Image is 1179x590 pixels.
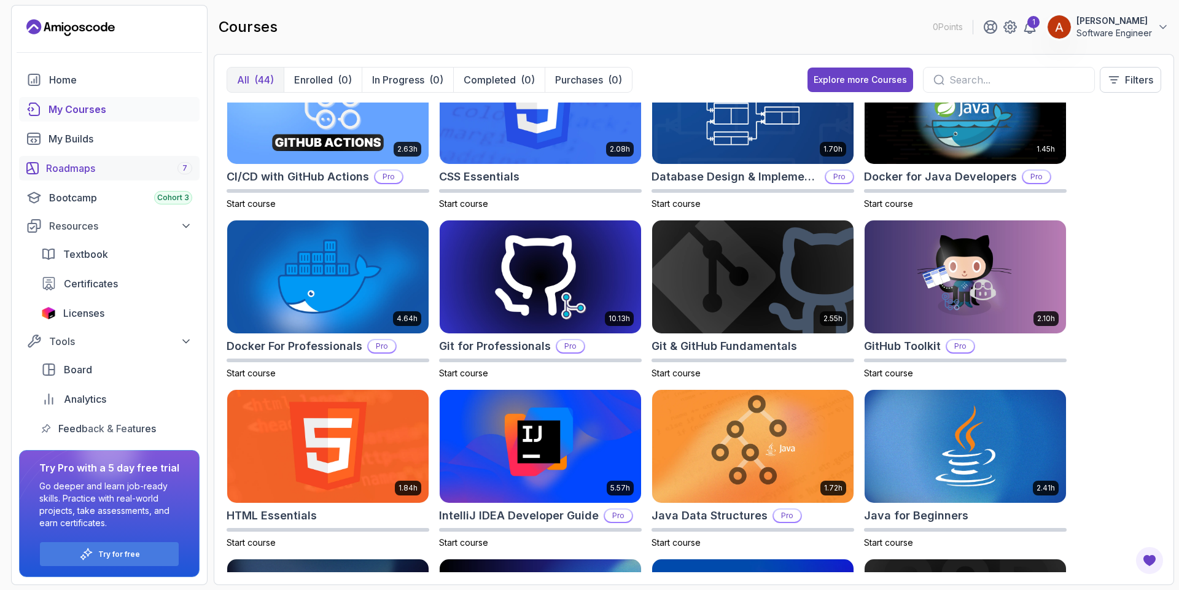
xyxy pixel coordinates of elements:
div: Bootcamp [49,190,192,205]
p: 2.10h [1037,314,1055,324]
p: Pro [947,340,974,352]
div: (0) [608,72,622,87]
h2: Database Design & Implementation [652,168,820,185]
p: Filters [1125,72,1153,87]
a: Landing page [26,18,115,37]
p: Enrolled [294,72,333,87]
img: Git & GitHub Fundamentals card [652,220,854,333]
span: Start course [864,198,913,209]
h2: HTML Essentials [227,507,317,524]
h2: Git & GitHub Fundamentals [652,338,797,355]
div: Resources [49,219,192,233]
div: Tools [49,334,192,349]
p: Purchases [555,72,603,87]
img: Database Design & Implementation card [652,52,854,165]
span: 7 [182,163,187,173]
p: 1.45h [1037,144,1055,154]
span: Feedback & Features [58,421,156,436]
p: 5.57h [610,483,630,493]
a: home [19,68,200,92]
span: Start course [652,537,701,548]
div: (0) [338,72,352,87]
a: roadmaps [19,156,200,180]
button: In Progress(0) [362,68,453,92]
span: Start course [439,198,488,209]
img: GitHub Toolkit card [865,220,1066,333]
span: Start course [652,368,701,378]
h2: IntelliJ IDEA Developer Guide [439,507,599,524]
button: Try for free [39,541,179,567]
span: Start course [864,537,913,548]
span: Start course [227,198,276,209]
span: Start course [864,368,913,378]
div: My Builds [49,131,192,146]
span: Start course [652,198,701,209]
p: Go deeper and learn job-ready skills. Practice with real-world projects, take assessments, and ea... [39,480,179,529]
p: 2.41h [1037,483,1055,493]
button: Enrolled(0) [284,68,362,92]
img: HTML Essentials card [227,390,429,503]
a: certificates [34,271,200,296]
img: Docker For Professionals card [227,220,429,333]
h2: Git for Professionals [439,338,551,355]
span: Board [64,362,92,377]
img: Git for Professionals card [440,220,641,333]
a: board [34,357,200,382]
span: Licenses [63,306,104,320]
button: All(44) [227,68,284,92]
a: 1 [1022,20,1037,34]
p: 1.84h [399,483,418,493]
input: Search... [949,72,1084,87]
p: In Progress [372,72,424,87]
img: IntelliJ IDEA Developer Guide card [440,390,641,503]
button: Open Feedback Button [1135,546,1164,575]
p: 0 Points [933,21,963,33]
img: user profile image [1048,15,1071,39]
p: Pro [375,171,402,183]
p: Software Engineer [1076,27,1152,39]
h2: courses [219,17,278,37]
p: [PERSON_NAME] [1076,15,1152,27]
a: Try for free [98,549,140,559]
div: My Courses [49,102,192,117]
img: Java for Beginners card [865,390,1066,503]
div: 1 [1027,16,1040,28]
span: Textbook [63,247,108,262]
h2: CSS Essentials [439,168,519,185]
div: (44) [254,72,274,87]
div: Home [49,72,192,87]
a: builds [19,126,200,151]
h2: GitHub Toolkit [864,338,941,355]
span: Certificates [64,276,118,291]
a: feedback [34,416,200,441]
p: Pro [1023,171,1050,183]
p: 2.08h [610,144,630,154]
button: Resources [19,215,200,237]
button: Completed(0) [453,68,545,92]
a: bootcamp [19,185,200,210]
button: Tools [19,330,200,352]
a: analytics [34,387,200,411]
p: 1.70h [823,144,842,154]
a: textbook [34,242,200,266]
button: Purchases(0) [545,68,632,92]
a: licenses [34,301,200,325]
a: courses [19,97,200,122]
span: Start course [227,537,276,548]
p: 1.72h [824,483,842,493]
div: Explore more Courses [814,74,907,86]
span: Start course [227,368,276,378]
h2: Java Data Structures [652,507,768,524]
button: Explore more Courses [807,68,913,92]
img: CSS Essentials card [440,52,641,165]
p: 2.63h [397,144,418,154]
img: jetbrains icon [41,307,56,319]
p: Pro [826,171,853,183]
span: Start course [439,368,488,378]
p: All [237,72,249,87]
p: Pro [605,510,632,522]
h2: Java for Beginners [864,507,968,524]
button: Filters [1100,67,1161,93]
